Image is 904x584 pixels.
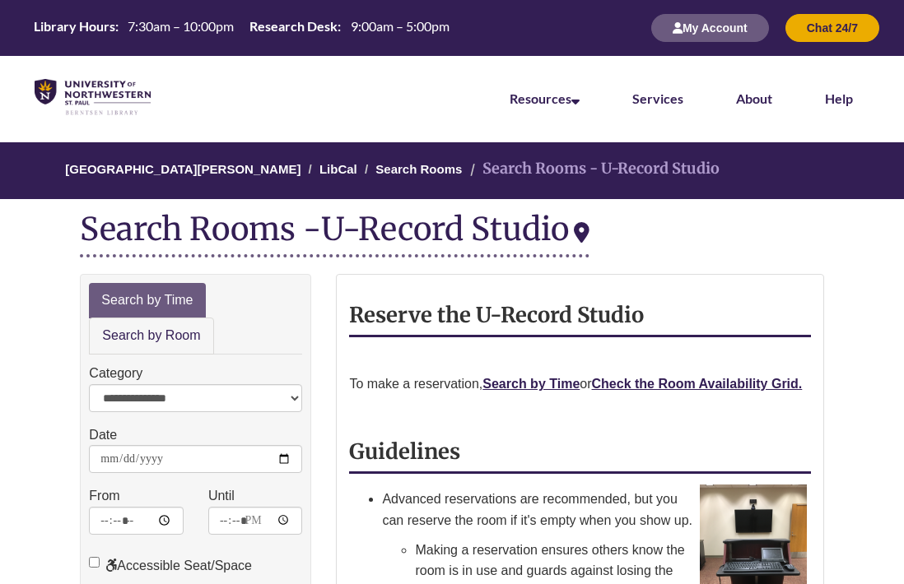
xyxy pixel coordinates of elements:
[482,377,580,391] a: Search by Time
[651,21,769,35] a: My Account
[89,317,213,355] a: Search by Room
[89,485,119,507] label: From
[349,438,460,465] strong: Guidelines
[736,90,772,106] a: About
[785,14,879,42] button: Chat 24/7
[785,21,879,35] a: Chat 24/7
[89,363,142,384] label: Category
[510,90,580,106] a: Resources
[65,162,301,176] a: [GEOGRAPHIC_DATA][PERSON_NAME]
[27,17,121,35] th: Library Hours:
[80,211,589,257] div: Search Rooms -
[321,209,589,248] div: U-Record Studio
[27,17,455,37] table: Hours Today
[382,489,810,531] p: Advanced reservations are recommended, but you can reserve the room if it's empty when you show up.
[89,283,205,318] a: Search by Time
[651,14,769,42] button: My Account
[466,157,720,181] li: Search Rooms - U-Record Studio
[319,162,357,176] a: LibCal
[592,377,803,391] a: Check the Room Availability Grid.
[243,17,343,35] th: Research Desk:
[375,162,462,176] a: Search Rooms
[632,90,683,106] a: Services
[349,373,810,395] p: To make a reservation, or
[825,90,853,106] a: Help
[89,557,100,568] input: Accessible Seat/Space
[89,424,117,446] label: Date
[80,142,823,199] nav: Breadcrumb
[128,18,234,34] span: 7:30am – 10:00pm
[208,485,235,507] label: Until
[349,302,644,328] strong: Reserve the U-Record Studio
[27,17,455,39] a: Hours Today
[35,79,151,116] img: UNWSP Library Logo
[351,18,450,34] span: 9:00am – 5:00pm
[89,555,252,577] label: Accessible Seat/Space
